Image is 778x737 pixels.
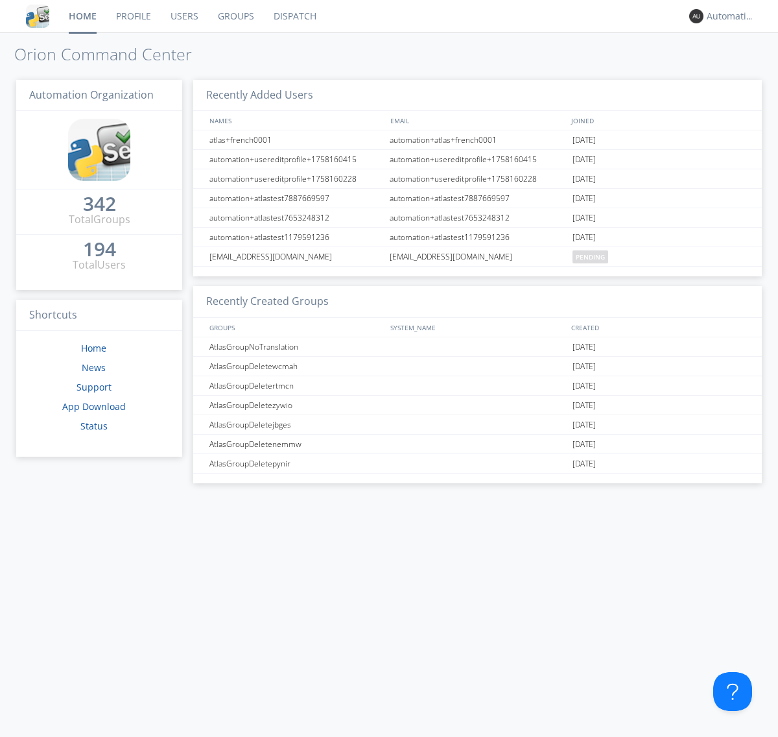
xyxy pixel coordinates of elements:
div: GROUPS [206,318,384,337]
span: [DATE] [572,435,596,454]
a: AtlasGroupDeletewcmah[DATE] [193,357,762,376]
a: Status [80,420,108,432]
div: JOINED [568,111,749,130]
div: atlas+french0001 [206,130,386,149]
div: automation+atlastest7653248312 [386,208,569,227]
div: EMAIL [387,111,568,130]
span: [DATE] [572,357,596,376]
div: automation+usereditprofile+1758160228 [206,169,386,188]
a: AtlasGroupDeletejbges[DATE] [193,415,762,435]
iframe: Toggle Customer Support [713,672,752,711]
div: automation+atlastest1179591236 [386,228,569,247]
span: [DATE] [572,208,596,228]
div: AtlasGroupDeletezywio [206,396,386,415]
a: App Download [62,400,126,413]
a: AtlasGroupNoTranslation[DATE] [193,337,762,357]
div: automation+atlastest7887669597 [386,189,569,208]
div: AtlasGroupNoTranslation [206,337,386,356]
div: automation+atlastest1179591236 [206,228,386,247]
div: AtlasGroupDeletewcmah [206,357,386,376]
span: pending [572,250,608,263]
span: [DATE] [572,130,596,150]
div: AtlasGroupDeletertmcn [206,376,386,395]
span: [DATE] [572,189,596,208]
a: automation+usereditprofile+1758160228automation+usereditprofile+1758160228[DATE] [193,169,762,189]
a: automation+atlastest7887669597automation+atlastest7887669597[DATE] [193,189,762,208]
span: [DATE] [572,415,596,435]
img: cddb5a64eb264b2086981ab96f4c1ba7 [68,119,130,181]
a: [EMAIL_ADDRESS][DOMAIN_NAME][EMAIL_ADDRESS][DOMAIN_NAME]pending [193,247,762,267]
div: automation+usereditprofile+1758160228 [386,169,569,188]
div: AtlasGroupDeletenemmw [206,435,386,453]
h3: Recently Created Groups [193,286,762,318]
span: Automation Organization [29,88,154,102]
a: AtlasGroupDeletertmcn[DATE] [193,376,762,396]
a: atlas+french0001automation+atlas+french0001[DATE] [193,130,762,150]
span: [DATE] [572,337,596,357]
div: 342 [83,197,116,210]
span: [DATE] [572,396,596,415]
div: CREATED [568,318,749,337]
div: automation+atlastest7653248312 [206,208,386,227]
div: Total Groups [69,212,130,227]
div: [EMAIL_ADDRESS][DOMAIN_NAME] [386,247,569,266]
img: 373638.png [689,9,703,23]
div: AtlasGroupDeletepynir [206,454,386,473]
img: cddb5a64eb264b2086981ab96f4c1ba7 [26,5,49,28]
span: [DATE] [572,376,596,396]
a: Home [81,342,106,354]
div: automation+atlas+french0001 [386,130,569,149]
a: 194 [83,243,116,258]
span: [DATE] [572,228,596,247]
div: 194 [83,243,116,256]
h3: Recently Added Users [193,80,762,112]
span: [DATE] [572,169,596,189]
div: automation+usereditprofile+1758160415 [206,150,386,169]
span: [DATE] [572,454,596,474]
span: [DATE] [572,150,596,169]
div: automation+atlastest7887669597 [206,189,386,208]
div: SYSTEM_NAME [387,318,568,337]
a: Support [77,381,112,393]
a: 342 [83,197,116,212]
div: automation+usereditprofile+1758160415 [386,150,569,169]
a: AtlasGroupDeletenemmw[DATE] [193,435,762,454]
div: NAMES [206,111,384,130]
div: Total Users [73,258,126,272]
div: Automation+atlas0026 [707,10,755,23]
a: automation+atlastest1179591236automation+atlastest1179591236[DATE] [193,228,762,247]
div: [EMAIL_ADDRESS][DOMAIN_NAME] [206,247,386,266]
a: automation+atlastest7653248312automation+atlastest7653248312[DATE] [193,208,762,228]
a: automation+usereditprofile+1758160415automation+usereditprofile+1758160415[DATE] [193,150,762,169]
a: AtlasGroupDeletepynir[DATE] [193,454,762,474]
div: AtlasGroupDeletejbges [206,415,386,434]
h3: Shortcuts [16,300,182,332]
a: AtlasGroupDeletezywio[DATE] [193,396,762,415]
a: News [82,361,106,374]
